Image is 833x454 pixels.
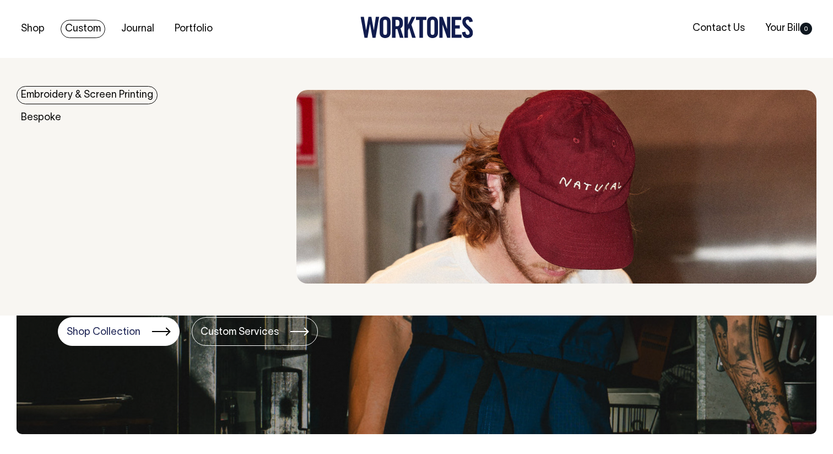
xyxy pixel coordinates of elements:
a: Custom Services [192,317,318,346]
a: Your Bill0 [761,19,816,38]
a: Contact Us [688,19,749,38]
a: Shop Collection [58,317,180,346]
a: Embroidery & Screen Printing [17,86,158,104]
a: Shop [17,20,49,38]
img: embroidery & Screen Printing [296,90,816,284]
a: Journal [117,20,159,38]
a: Bespoke [17,109,66,127]
span: 0 [800,23,812,35]
a: Portfolio [170,20,217,38]
a: Custom [61,20,105,38]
